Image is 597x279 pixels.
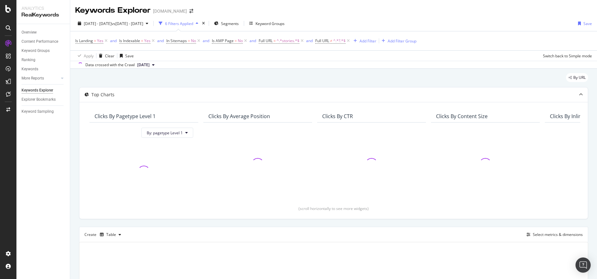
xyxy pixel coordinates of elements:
span: ^.*stories.*$ [277,36,299,45]
button: Table [97,230,124,240]
div: Data crossed with the Crawl [85,62,135,68]
div: RealKeywords [22,11,65,19]
button: By: pagetype Level 1 [141,128,193,138]
span: ≠ [330,38,332,43]
span: Yes [97,36,103,45]
a: Explorer Bookmarks [22,96,65,103]
div: Top Charts [91,92,114,98]
a: Ranking [22,57,65,63]
span: = [94,38,96,43]
button: [DATE] [135,61,157,69]
a: Overview [22,29,65,36]
div: Explorer Bookmarks [22,96,56,103]
button: Save [575,18,592,29]
div: Keywords Explorer [75,5,151,16]
span: = [274,38,276,43]
div: More Reports [22,75,44,82]
a: Content Performance [22,38,65,45]
button: and [110,38,117,44]
div: Clicks By CTR [322,113,353,119]
div: Apply [84,53,94,59]
div: Clicks By pagetype Level 1 [95,113,156,119]
span: Segments [221,21,239,26]
div: Open Intercom Messenger [575,257,591,273]
div: and [306,38,313,43]
div: Analytics [22,5,65,11]
div: Clicks By Inlinks [550,113,587,119]
div: Add Filter Group [388,38,416,44]
button: Switch back to Simple mode [540,51,592,61]
button: Add Filter Group [379,37,416,45]
div: Switch back to Simple mode [543,53,592,59]
button: [DATE] - [DATE]vs[DATE] - [DATE] [75,18,151,29]
span: = [141,38,143,43]
button: Keyword Groups [247,18,287,29]
button: Select metrics & dimensions [524,231,583,238]
span: Full URL [259,38,273,43]
button: and [249,38,256,44]
div: Keywords Explorer [22,87,53,94]
a: Keywords Explorer [22,87,65,94]
div: and [203,38,209,43]
button: 6 Filters Applied [156,18,201,29]
span: Yes [144,36,151,45]
div: Overview [22,29,37,36]
div: Table [106,233,116,237]
span: vs [DATE] - [DATE] [112,21,143,26]
div: Create [84,230,124,240]
div: Add Filter [360,38,376,44]
div: arrow-right-arrow-left [189,9,193,13]
span: 2025 Sep. 8th [137,62,150,68]
span: By URL [573,76,586,79]
div: [DOMAIN_NAME] [153,8,187,14]
div: Keyword Sampling [22,108,54,115]
div: Save [583,21,592,26]
a: Keyword Groups [22,48,65,54]
span: Is Landing [75,38,93,43]
div: 6 Filters Applied [165,21,193,26]
span: Is Indexable [119,38,140,43]
button: and [203,38,209,44]
div: Keyword Groups [255,21,285,26]
a: Keywords [22,66,65,73]
div: Clicks By Average Position [208,113,270,119]
a: Keyword Sampling [22,108,65,115]
span: In Sitemaps [166,38,187,43]
div: and [157,38,164,43]
span: By: pagetype Level 1 [147,130,183,136]
button: Add Filter [351,37,376,45]
div: Keywords [22,66,38,73]
div: Keyword Groups [22,48,50,54]
div: (scroll horizontally to see more widgets) [87,206,580,211]
button: and [157,38,164,44]
button: Clear [96,51,114,61]
div: Content Performance [22,38,58,45]
span: No [238,36,243,45]
div: legacy label [566,73,588,82]
span: = [188,38,190,43]
button: and [306,38,313,44]
button: Save [117,51,134,61]
div: Ranking [22,57,35,63]
button: Apply [75,51,94,61]
div: times [201,20,206,27]
a: More Reports [22,75,59,82]
button: Segments [212,18,241,29]
div: Select metrics & dimensions [533,232,583,237]
div: Save [125,53,134,59]
span: Is AMP Page [212,38,234,43]
span: Full URL [315,38,329,43]
span: No [191,36,196,45]
div: Clicks By Content Size [436,113,488,119]
div: Clear [105,53,114,59]
span: [DATE] - [DATE] [84,21,112,26]
div: and [110,38,117,43]
div: and [249,38,256,43]
span: = [235,38,237,43]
